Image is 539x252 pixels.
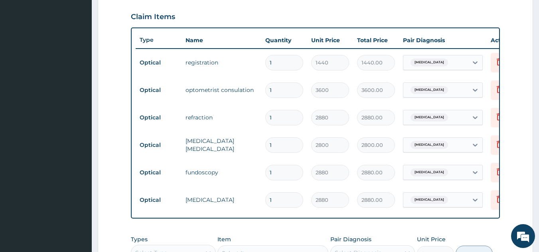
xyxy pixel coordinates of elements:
td: Optical [136,110,182,125]
th: Actions [487,32,527,48]
img: d_794563401_company_1708531726252_794563401 [15,40,32,60]
label: Unit Price [417,235,446,243]
span: [MEDICAL_DATA] [411,113,448,121]
th: Total Price [353,32,399,48]
th: Unit Price [307,32,353,48]
th: Pair Diagnosis [399,32,487,48]
span: [MEDICAL_DATA] [411,168,448,176]
span: [MEDICAL_DATA] [411,59,448,66]
label: Pair Diagnosis [330,235,371,243]
th: Quantity [261,32,307,48]
td: Optical [136,165,182,180]
td: fundoscopy [182,164,261,180]
td: Optical [136,193,182,207]
label: Item [217,235,231,243]
td: registration [182,55,261,70]
span: [MEDICAL_DATA] [411,141,448,149]
td: Optical [136,83,182,98]
textarea: Type your message and hit 'Enter' [4,168,152,195]
td: [MEDICAL_DATA] [182,192,261,208]
td: Optical [136,55,182,70]
div: Minimize live chat window [131,4,150,23]
span: We're online! [46,75,110,156]
h3: Claim Items [131,13,175,21]
th: Name [182,32,261,48]
th: Type [136,33,182,47]
td: optometrist consulation [182,82,261,98]
td: refraction [182,109,261,125]
td: [MEDICAL_DATA] [MEDICAL_DATA] [182,133,261,157]
div: Chat with us now [41,45,134,55]
label: Types [131,236,148,243]
span: [MEDICAL_DATA] [411,86,448,94]
td: Optical [136,138,182,152]
span: [MEDICAL_DATA] [411,196,448,204]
